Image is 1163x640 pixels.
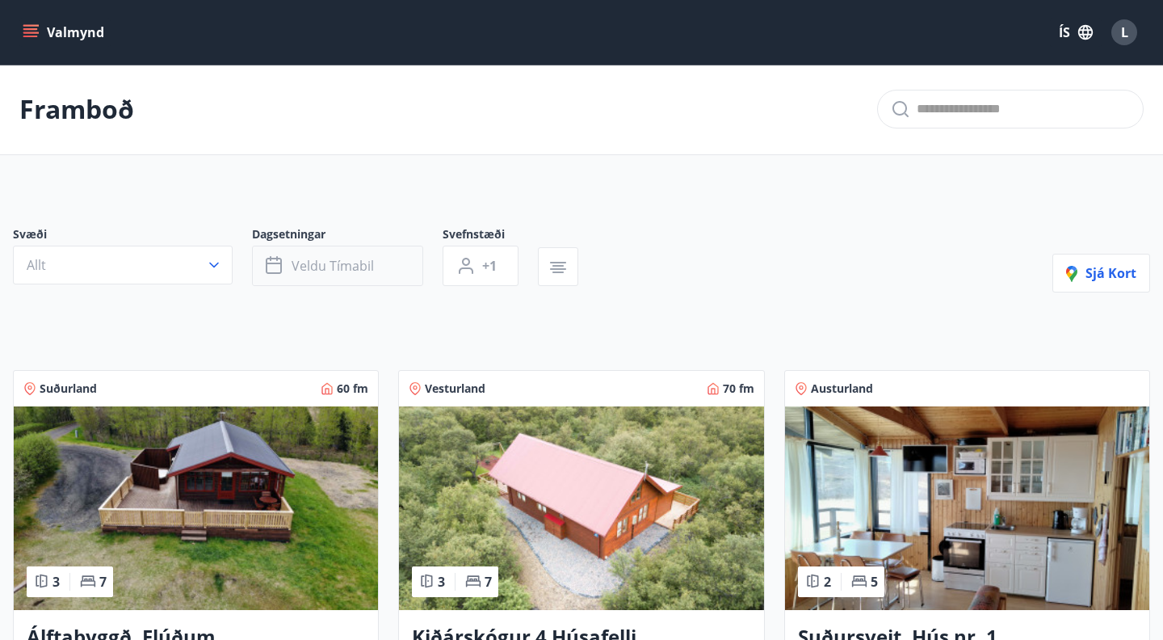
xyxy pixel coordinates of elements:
[27,256,46,274] span: Allt
[1121,23,1128,41] span: L
[1050,18,1102,47] button: ÍS
[824,573,831,591] span: 2
[485,573,492,591] span: 7
[52,573,60,591] span: 3
[252,226,443,246] span: Dagsetningar
[438,573,445,591] span: 3
[482,257,497,275] span: +1
[811,381,873,397] span: Austurland
[871,573,878,591] span: 5
[99,573,107,591] span: 7
[292,257,374,275] span: Veldu tímabil
[252,246,423,286] button: Veldu tímabil
[40,381,97,397] span: Suðurland
[723,381,754,397] span: 70 fm
[19,91,134,127] p: Framboð
[1052,254,1150,293] button: Sjá kort
[13,226,252,246] span: Svæði
[785,406,1149,610] img: Paella dish
[1105,13,1144,52] button: L
[443,226,538,246] span: Svefnstæði
[14,406,378,610] img: Paella dish
[337,381,368,397] span: 60 fm
[399,406,763,610] img: Paella dish
[1066,264,1136,282] span: Sjá kort
[19,18,111,47] button: menu
[443,246,519,286] button: +1
[425,381,485,397] span: Vesturland
[13,246,233,284] button: Allt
